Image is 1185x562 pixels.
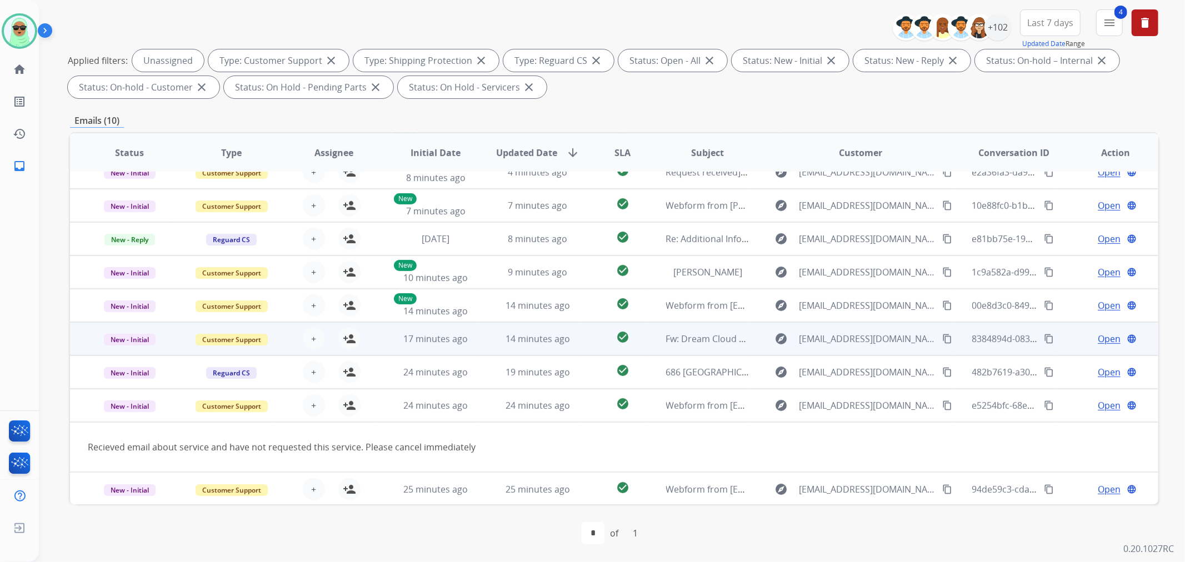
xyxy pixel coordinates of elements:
span: 17 minutes ago [403,333,468,345]
span: Open [1098,165,1121,179]
span: Type [221,146,242,159]
mat-icon: explore [774,365,788,379]
span: Conversation ID [978,146,1049,159]
button: + [303,478,325,500]
span: 8 minutes ago [406,172,466,184]
span: Subject [691,146,724,159]
span: 14 minutes ago [403,305,468,317]
span: [EMAIL_ADDRESS][DOMAIN_NAME] [799,232,936,245]
span: New - Initial [104,484,156,496]
mat-icon: person_add [343,232,356,245]
mat-icon: close [474,54,488,67]
span: Webform from [PERSON_NAME][EMAIL_ADDRESS][DOMAIN_NAME] on [DATE] [666,199,987,212]
mat-icon: content_copy [1044,484,1054,494]
mat-icon: close [195,81,208,94]
mat-icon: person_add [343,265,356,279]
span: [EMAIL_ADDRESS][DOMAIN_NAME] [799,483,936,496]
span: New - Initial [104,367,156,379]
span: Customer Support [196,267,268,279]
div: Type: Customer Support [208,49,349,72]
mat-icon: explore [774,265,788,279]
mat-icon: language [1127,400,1137,410]
span: + [311,265,316,279]
mat-icon: language [1127,334,1137,344]
mat-icon: content_copy [942,267,952,277]
button: + [303,361,325,383]
span: Customer Support [196,334,268,345]
button: + [303,194,325,217]
p: New [394,293,417,304]
mat-icon: content_copy [1044,400,1054,410]
span: 10 minutes ago [403,272,468,284]
span: Customer Support [196,400,268,412]
mat-icon: person_add [343,483,356,496]
mat-icon: content_copy [942,484,952,494]
div: Type: Shipping Protection [353,49,499,72]
mat-icon: language [1127,367,1137,377]
div: Status: New - Initial [732,49,849,72]
mat-icon: explore [774,232,788,245]
mat-icon: content_copy [942,300,952,310]
span: [EMAIL_ADDRESS][DOMAIN_NAME] [799,332,936,345]
span: 7 minutes ago [508,199,567,212]
div: Type: Reguard CS [503,49,614,72]
mat-icon: content_copy [942,167,952,177]
span: Status [115,146,144,159]
span: + [311,232,316,245]
span: Open [1098,265,1121,279]
mat-icon: close [1095,54,1108,67]
span: Updated Date [496,146,557,159]
mat-icon: check_circle [616,397,629,410]
mat-icon: language [1127,167,1137,177]
mat-icon: history [13,127,26,140]
button: + [303,328,325,350]
mat-icon: close [703,54,716,67]
span: Request received] Resolve the issue and log your decision. ͏‌ ͏‌ ͏‌ ͏‌ ͏‌ ͏‌ ͏‌ ͏‌ ͏‌ ͏‌ ͏‌ ͏‌ ͏‌... [666,166,994,178]
button: + [303,228,325,250]
div: Status: New - Reply [853,49,971,72]
span: Re: Additional Information [666,233,776,245]
span: Open [1098,199,1121,212]
span: Last 7 days [1027,21,1073,25]
span: [EMAIL_ADDRESS][DOMAIN_NAME] [799,299,936,312]
span: Initial Date [411,146,461,159]
button: + [303,161,325,183]
mat-icon: close [522,81,536,94]
span: 19 minutes ago [506,366,570,378]
span: 8 minutes ago [508,233,567,245]
span: [PERSON_NAME] [673,266,742,278]
span: Open [1098,332,1121,345]
mat-icon: content_copy [1044,200,1054,210]
mat-icon: content_copy [942,400,952,410]
mat-icon: language [1127,267,1137,277]
mat-icon: close [369,81,382,94]
div: Status: On-hold – Internal [975,49,1119,72]
p: Applied filters: [68,54,128,67]
span: 686 [GEOGRAPHIC_DATA][PERSON_NAME] 89052 - Work Order New Email Address Update [666,366,1040,378]
span: Customer [839,146,882,159]
mat-icon: explore [774,299,788,312]
span: New - Initial [104,300,156,312]
span: 8384894d-0838-45a3-820e-ed09080b436b [972,333,1146,345]
span: 7 minutes ago [406,205,466,217]
span: Webform from [EMAIL_ADDRESS][DOMAIN_NAME] on [DATE] [666,399,918,412]
span: Open [1098,299,1121,312]
img: avatar [4,16,35,47]
span: e81bb75e-196e-4834-9fa0-0271b7e84c98 [972,233,1142,245]
mat-icon: language [1127,200,1137,210]
span: Open [1098,232,1121,245]
mat-icon: explore [774,483,788,496]
span: Reguard CS [206,234,257,245]
mat-icon: check_circle [616,481,629,494]
span: 25 minutes ago [506,483,570,495]
mat-icon: language [1127,484,1137,494]
mat-icon: delete [1138,16,1152,29]
mat-icon: check_circle [616,197,629,210]
span: + [311,299,316,312]
span: + [311,165,316,179]
div: Status: On Hold - Pending Parts [224,76,393,98]
span: [EMAIL_ADDRESS][DOMAIN_NAME] [799,165,936,179]
span: Open [1098,365,1121,379]
span: + [311,483,316,496]
span: Fw: Dream Cloud Mattress Extended warranty [666,333,858,345]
